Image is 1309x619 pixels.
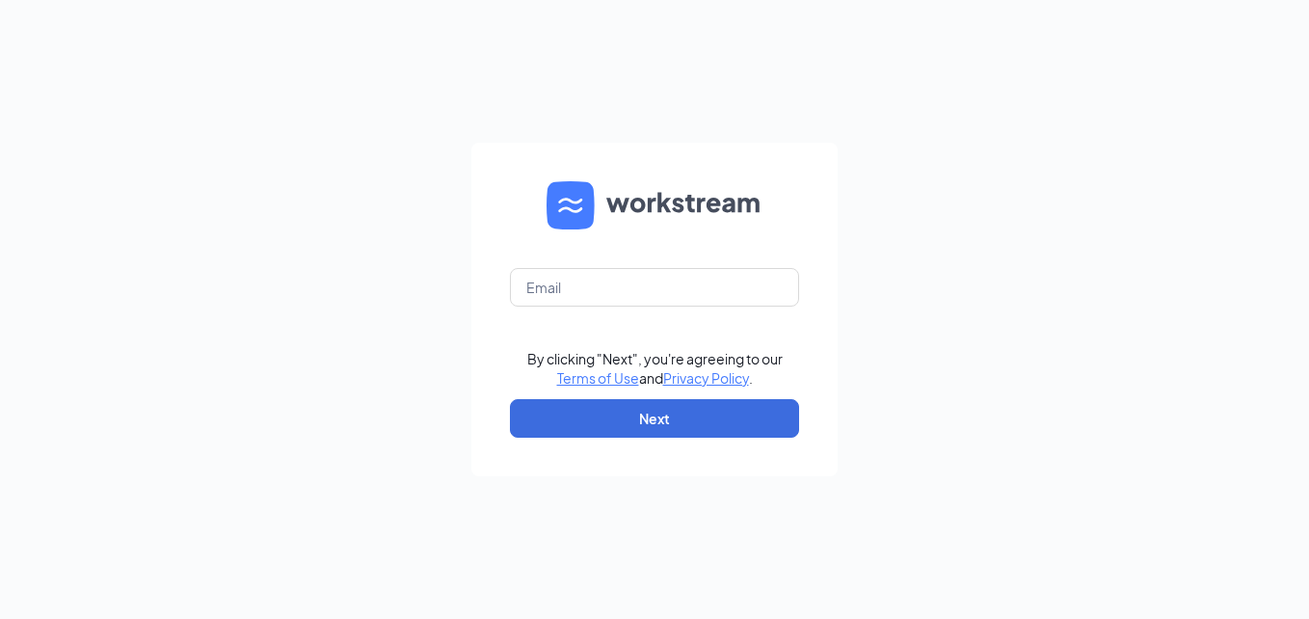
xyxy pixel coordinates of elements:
[510,399,799,438] button: Next
[527,349,783,388] div: By clicking "Next", you're agreeing to our and .
[510,268,799,307] input: Email
[557,369,639,387] a: Terms of Use
[663,369,749,387] a: Privacy Policy
[547,181,762,229] img: WS logo and Workstream text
